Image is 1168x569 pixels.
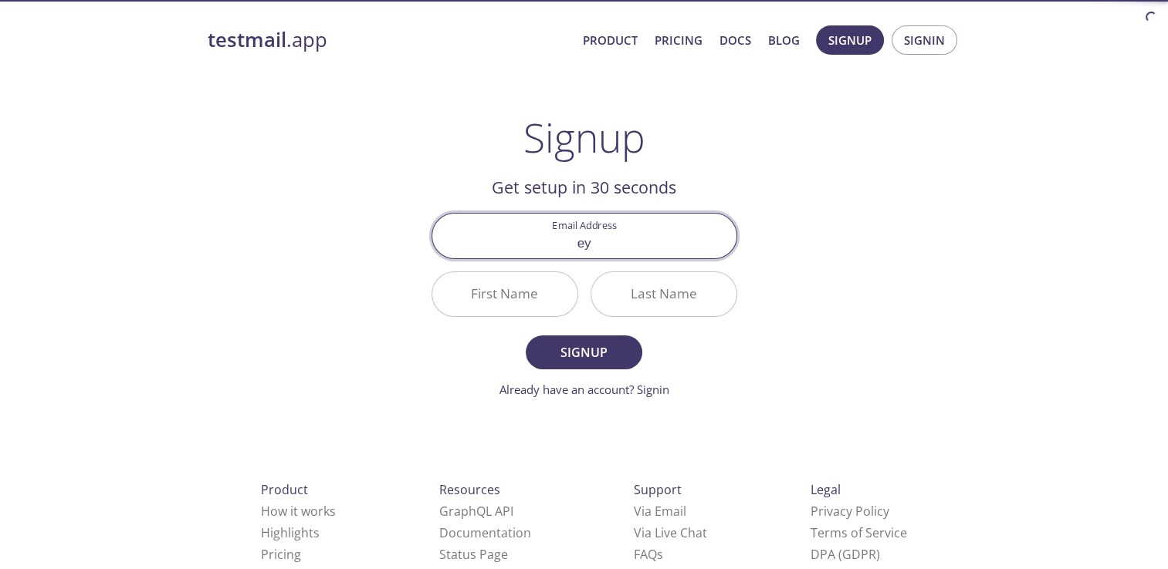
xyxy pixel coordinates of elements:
a: Pricing [655,30,702,50]
a: Already have an account? Signin [499,382,669,397]
a: DPA (GDPR) [811,546,880,563]
button: Signup [816,25,884,55]
span: Product [261,481,308,498]
span: Signin [904,30,945,50]
button: Signin [892,25,957,55]
a: Via Live Chat [634,524,707,541]
a: Blog [768,30,800,50]
a: Pricing [261,546,301,563]
a: testmail.app [208,27,570,53]
a: Product [583,30,638,50]
span: Resources [439,481,500,498]
button: Signup [526,335,642,369]
span: Legal [811,481,841,498]
a: Terms of Service [811,524,907,541]
h2: Get setup in 30 seconds [432,174,737,200]
strong: testmail [208,26,286,53]
a: How it works [261,503,336,520]
a: Via Email [634,503,686,520]
span: Support [634,481,682,498]
a: Highlights [261,524,320,541]
span: s [657,546,663,563]
span: Signup [828,30,872,50]
span: Signup [543,342,625,363]
h1: Signup [523,114,645,160]
a: Status Page [439,546,508,563]
a: Privacy Policy [811,503,889,520]
a: Docs [719,30,751,50]
a: FAQ [634,546,663,563]
a: GraphQL API [439,503,513,520]
a: Documentation [439,524,531,541]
